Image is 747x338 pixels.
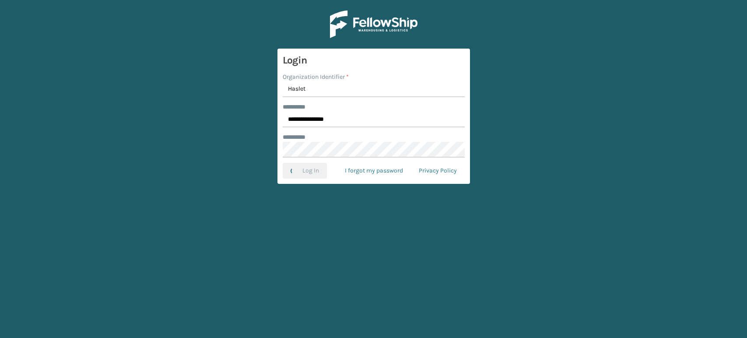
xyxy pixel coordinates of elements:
label: Organization Identifier [283,72,349,81]
img: Logo [330,11,417,38]
h3: Login [283,54,465,67]
a: I forgot my password [337,163,411,179]
a: Privacy Policy [411,163,465,179]
button: Log In [283,163,327,179]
